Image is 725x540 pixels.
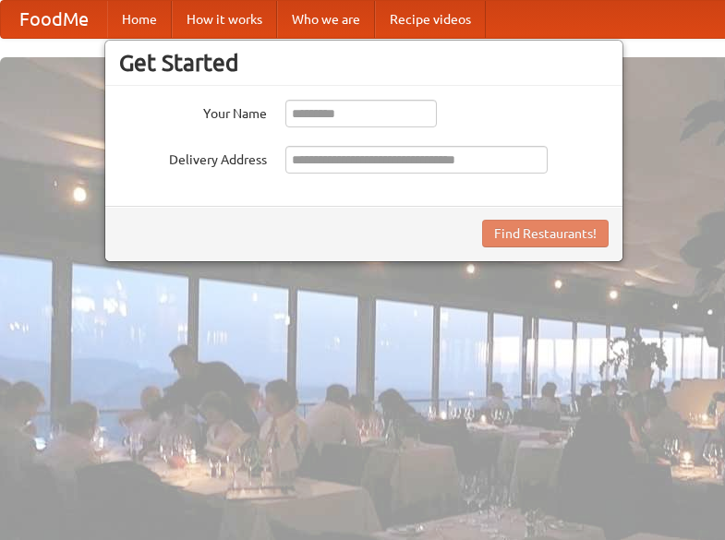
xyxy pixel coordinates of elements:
[119,100,267,123] label: Your Name
[1,1,107,38] a: FoodMe
[277,1,375,38] a: Who we are
[119,146,267,169] label: Delivery Address
[375,1,486,38] a: Recipe videos
[172,1,277,38] a: How it works
[482,220,609,247] button: Find Restaurants!
[107,1,172,38] a: Home
[119,49,609,77] h3: Get Started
